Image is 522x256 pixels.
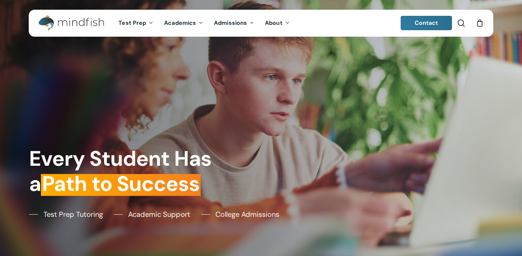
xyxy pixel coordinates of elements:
[401,16,452,30] a: Contact
[159,20,209,26] a: Academics
[265,19,283,27] span: About
[214,19,247,27] span: Admissions
[415,19,438,27] span: Contact
[113,20,159,26] a: Test Prep
[29,146,256,197] h1: Every Student Has a
[260,20,295,26] a: About
[118,19,146,27] span: Test Prep
[41,170,201,197] em: Path to Success
[114,209,190,220] a: Academic Support
[113,10,295,37] nav: Main Menu
[209,20,260,26] a: Admissions
[29,10,493,37] header: Main Menu
[215,209,279,220] span: College Admissions
[43,209,103,220] span: Test Prep Tutoring
[164,19,196,27] span: Academics
[29,209,103,220] a: Test Prep Tutoring
[201,209,279,220] a: College Admissions
[128,209,190,220] span: Academic Support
